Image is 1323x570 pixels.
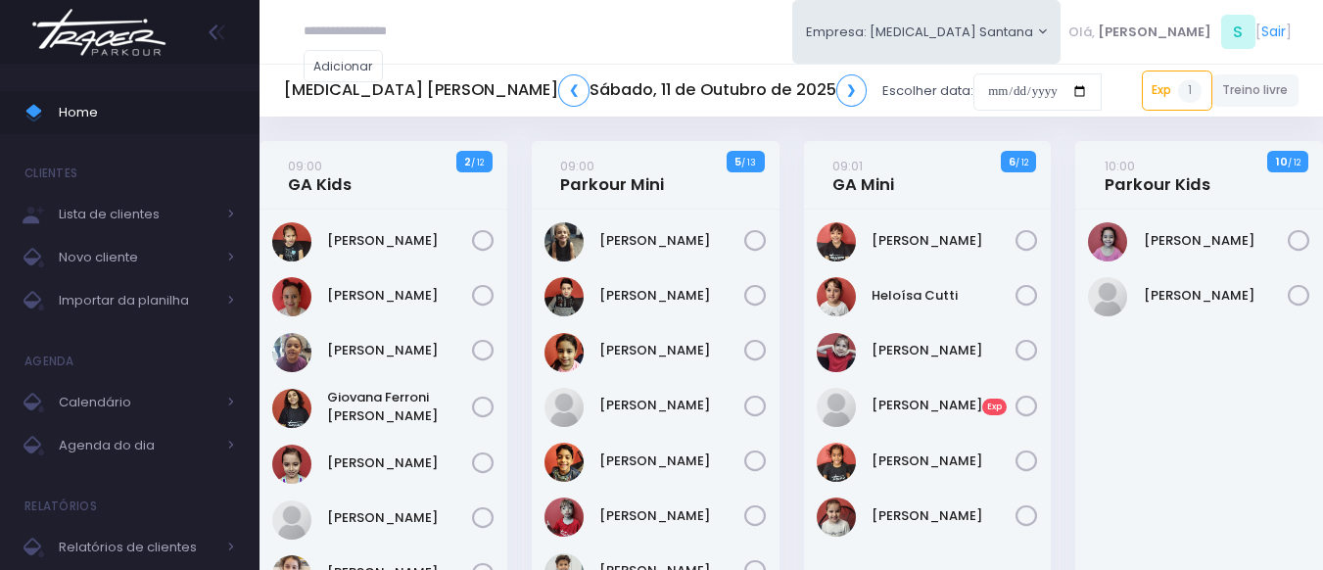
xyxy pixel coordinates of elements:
[1144,231,1289,251] a: [PERSON_NAME]
[599,506,744,526] a: [PERSON_NAME]
[464,154,471,169] strong: 2
[1142,71,1212,110] a: Exp1
[327,341,472,360] a: [PERSON_NAME]
[59,433,215,458] span: Agenda do dia
[327,388,472,426] a: Giovana Ferroni [PERSON_NAME]
[24,154,77,193] h4: Clientes
[872,396,1016,415] a: [PERSON_NAME]Exp
[817,388,856,427] img: Lívia Queiroz
[817,498,856,537] img: Marcela Herdt Garisto
[1061,10,1299,54] div: [ ]
[327,453,472,473] a: [PERSON_NAME]
[24,342,74,381] h4: Agenda
[544,443,584,482] img: Léo Sass Lopes
[832,157,863,175] small: 09:01
[59,202,215,227] span: Lista de clientes
[741,157,756,168] small: / 13
[872,506,1016,526] a: [PERSON_NAME]
[558,74,590,107] a: ❮
[288,156,352,195] a: 09:00GA Kids
[59,288,215,313] span: Importar da planilha
[327,231,472,251] a: [PERSON_NAME]
[1105,157,1135,175] small: 10:00
[832,156,894,195] a: 09:01GA Mini
[1098,23,1211,42] span: [PERSON_NAME]
[1212,74,1299,107] a: Treino livre
[1276,154,1288,169] strong: 10
[817,277,856,316] img: Heloísa Cutti Iagalo
[817,443,856,482] img: Manuela Teixeira Isique
[1088,222,1127,261] img: Isabella Palma Reis
[544,222,584,261] img: Arthur Amancio Baldasso
[872,341,1016,360] a: [PERSON_NAME]
[872,286,1016,306] a: Heloísa Cutti
[599,341,744,360] a: [PERSON_NAME]
[1144,286,1289,306] a: [PERSON_NAME]
[59,535,215,560] span: Relatórios de clientes
[284,74,867,107] h5: [MEDICAL_DATA] [PERSON_NAME] Sábado, 11 de Outubro de 2025
[288,157,322,175] small: 09:00
[327,286,472,306] a: [PERSON_NAME]
[1221,15,1255,49] span: S
[59,100,235,125] span: Home
[272,222,311,261] img: Alice Silva de Mendonça
[1105,156,1210,195] a: 10:00Parkour Kids
[1261,22,1286,42] a: Sair
[872,451,1016,471] a: [PERSON_NAME]
[544,333,584,372] img: Helena Sass Lopes
[304,50,384,82] a: Adicionar
[544,277,584,316] img: Benicio Domingos Barbosa
[599,396,744,415] a: [PERSON_NAME]
[872,231,1016,251] a: [PERSON_NAME]
[599,451,744,471] a: [PERSON_NAME]
[599,231,744,251] a: [PERSON_NAME]
[982,399,1008,416] span: Exp
[24,487,97,526] h4: Relatórios
[817,222,856,261] img: Diana ferreira dos santos
[59,245,215,270] span: Novo cliente
[284,69,1102,114] div: Escolher data:
[1288,157,1300,168] small: / 12
[1016,157,1028,168] small: / 12
[272,500,311,540] img: Laís Bacini Amorim
[272,445,311,484] img: LAURA ORTIZ CAMPOS VIEIRA
[59,390,215,415] span: Calendário
[560,156,664,195] a: 09:00Parkour Mini
[471,157,484,168] small: / 12
[817,333,856,372] img: Laís Silva de Mendonça
[272,389,311,428] img: Giovana Ferroni Gimenes de Almeida
[544,388,584,427] img: Lucas Marques
[734,154,741,169] strong: 5
[544,498,584,537] img: Miguel Antunes Castilho
[1068,23,1095,42] span: Olá,
[272,333,311,372] img: Ana Clara Vicalvi DOliveira Lima
[599,286,744,306] a: [PERSON_NAME]
[1088,277,1127,316] img: Manuela Lopes Canova
[272,277,311,316] img: Ana Clara Rufino
[836,74,868,107] a: ❯
[327,508,472,528] a: [PERSON_NAME]
[1178,79,1202,103] span: 1
[560,157,594,175] small: 09:00
[1009,154,1016,169] strong: 6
